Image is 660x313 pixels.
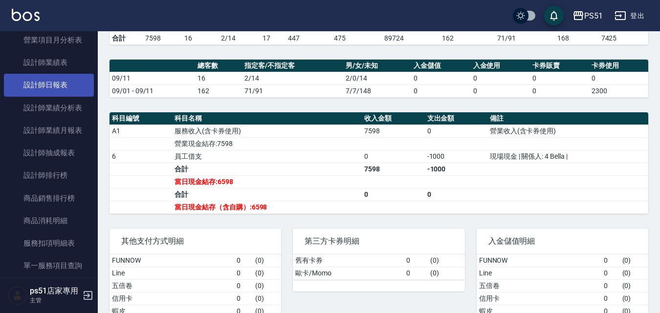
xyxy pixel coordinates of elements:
td: 71/91 [242,84,343,97]
td: ( 0 ) [428,267,465,279]
td: 0 [411,72,470,84]
a: 設計師日報表 [4,74,94,96]
td: 0 [425,125,487,137]
a: 服務扣項明細表 [4,232,94,254]
td: 17 [260,32,286,44]
td: 162 [195,84,242,97]
table: a dense table [110,60,648,98]
th: 備註 [487,112,648,125]
td: 0 [404,267,428,279]
td: ( 0 ) [253,292,281,305]
th: 入金使用 [471,60,530,72]
td: 舊有卡券 [293,254,404,267]
td: 16 [195,72,242,84]
td: 現場現金 | 關係人: 4 Bella | [487,150,648,163]
h5: ps51店家專用 [30,286,80,296]
td: ( 0 ) [253,267,281,279]
td: 6 [110,150,172,163]
th: 科目名稱 [172,112,362,125]
td: 0 [601,267,620,279]
td: 7598 [362,163,424,175]
td: 2/14 [219,32,260,44]
a: 單一服務項目查詢 [4,254,94,277]
td: ( 0 ) [620,279,648,292]
button: 登出 [611,7,648,25]
td: FUNNOW [110,254,234,267]
td: 0 [589,72,648,84]
th: 支出金額 [425,112,487,125]
td: A1 [110,125,172,137]
td: 0 [601,292,620,305]
a: 設計師業績分析表 [4,97,94,119]
td: 0 [471,72,530,84]
td: 0 [234,267,253,279]
span: 入金儲值明細 [488,236,637,246]
td: 0 [601,279,620,292]
img: Logo [12,9,40,21]
td: 0 [425,188,487,201]
a: 設計師業績表 [4,51,94,74]
td: 信用卡 [477,292,601,305]
td: 員工借支 [172,150,362,163]
th: 總客數 [195,60,242,72]
td: 當日現金結存（含自購）:6598 [172,201,362,213]
td: 0 [234,292,253,305]
td: 7/7/148 [343,84,411,97]
a: 設計師業績月報表 [4,119,94,142]
td: 五倍卷 [477,279,601,292]
td: 營業收入(含卡券使用) [487,125,648,137]
td: ( 0 ) [253,254,281,267]
table: a dense table [110,112,648,214]
td: ( 0 ) [620,254,648,267]
th: 入金儲值 [411,60,470,72]
td: 2/0/14 [343,72,411,84]
img: Person [8,286,27,305]
td: ( 0 ) [620,292,648,305]
td: 0 [411,84,470,97]
td: ( 0 ) [620,267,648,279]
table: a dense table [293,254,464,280]
th: 男/女/未知 [343,60,411,72]
a: 店販抽成明細 [4,277,94,300]
td: 447 [286,32,331,44]
td: 0 [530,84,589,97]
td: 168 [555,32,599,44]
td: 0 [530,72,589,84]
td: 合計 [110,32,143,44]
th: 收入金額 [362,112,424,125]
th: 指定客/不指定客 [242,60,343,72]
td: 五倍卷 [110,279,234,292]
td: 0 [404,254,428,267]
th: 科目編號 [110,112,172,125]
td: 0 [362,150,424,163]
span: 第三方卡券明細 [305,236,453,246]
td: 0 [601,254,620,267]
a: 商品消耗明細 [4,209,94,232]
td: 2300 [589,84,648,97]
td: -1000 [425,163,487,175]
td: 7598 [143,32,182,44]
a: 營業項目月分析表 [4,29,94,51]
td: 162 [440,32,495,44]
td: FUNNOW [477,254,601,267]
td: 7598 [362,125,424,137]
th: 卡券販賣 [530,60,589,72]
td: 89724 [382,32,440,44]
td: Line [477,267,601,279]
button: PS51 [569,6,607,26]
p: 主管 [30,296,80,305]
a: 設計師排行榜 [4,164,94,187]
td: 0 [362,188,424,201]
td: ( 0 ) [253,279,281,292]
button: save [544,6,564,25]
td: 當日現金結存:6598 [172,175,362,188]
td: -1000 [425,150,487,163]
div: PS51 [584,10,603,22]
td: 09/11 [110,72,195,84]
td: 合計 [172,188,362,201]
td: ( 0 ) [428,254,465,267]
span: 其他支付方式明細 [121,236,269,246]
td: 合計 [172,163,362,175]
td: 營業現金結存:7598 [172,137,362,150]
td: 71/91 [495,32,555,44]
